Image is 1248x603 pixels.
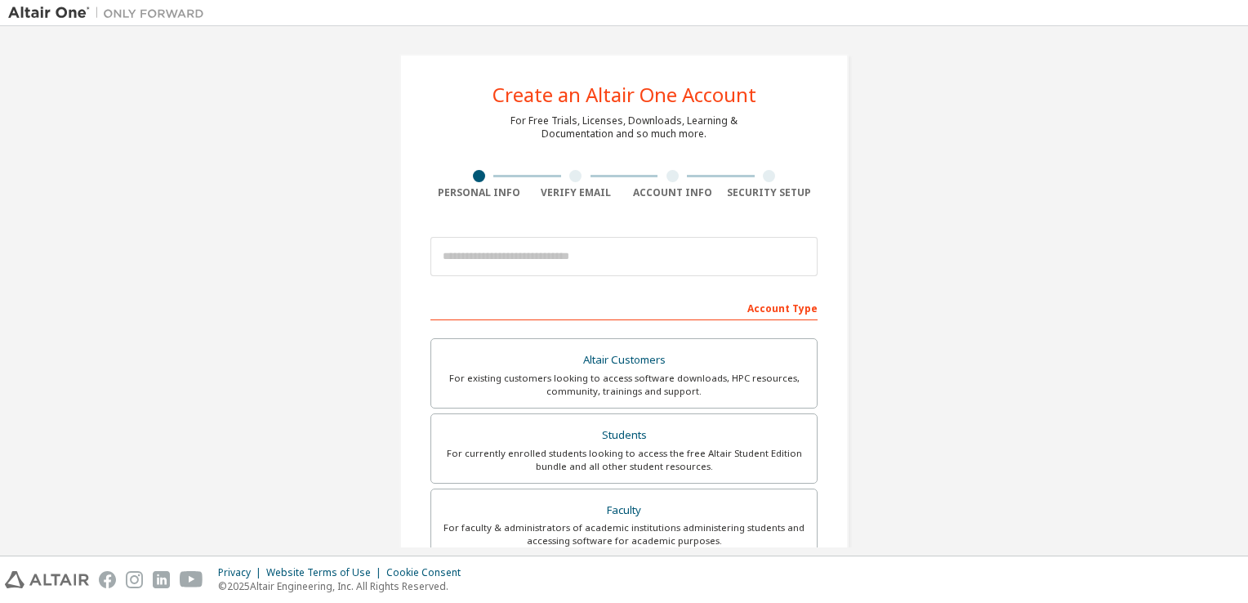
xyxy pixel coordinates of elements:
[8,5,212,21] img: Altair One
[528,186,625,199] div: Verify Email
[386,566,470,579] div: Cookie Consent
[180,571,203,588] img: youtube.svg
[441,499,807,522] div: Faculty
[493,85,756,105] div: Create an Altair One Account
[153,571,170,588] img: linkedin.svg
[430,186,528,199] div: Personal Info
[99,571,116,588] img: facebook.svg
[441,424,807,447] div: Students
[5,571,89,588] img: altair_logo.svg
[721,186,818,199] div: Security Setup
[510,114,738,141] div: For Free Trials, Licenses, Downloads, Learning & Documentation and so much more.
[218,579,470,593] p: © 2025 Altair Engineering, Inc. All Rights Reserved.
[624,186,721,199] div: Account Info
[266,566,386,579] div: Website Terms of Use
[441,372,807,398] div: For existing customers looking to access software downloads, HPC resources, community, trainings ...
[218,566,266,579] div: Privacy
[441,521,807,547] div: For faculty & administrators of academic institutions administering students and accessing softwa...
[430,294,818,320] div: Account Type
[126,571,143,588] img: instagram.svg
[441,349,807,372] div: Altair Customers
[441,447,807,473] div: For currently enrolled students looking to access the free Altair Student Edition bundle and all ...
